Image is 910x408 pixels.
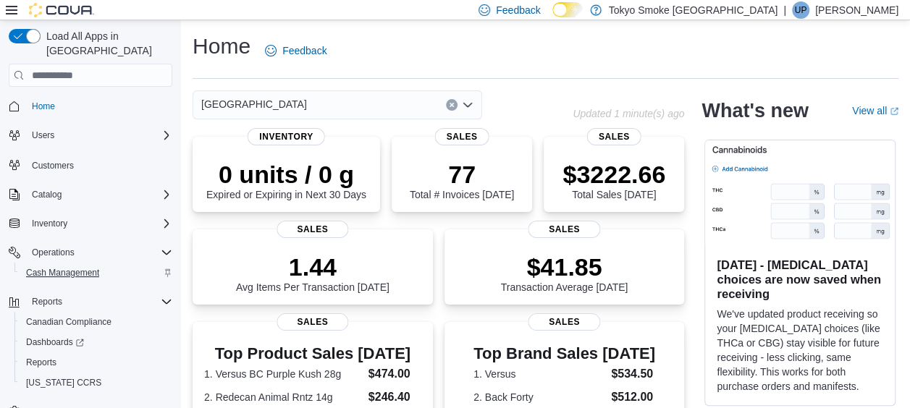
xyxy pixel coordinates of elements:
button: Home [3,95,178,116]
p: $41.85 [501,252,628,281]
input: Dark Mode [552,2,583,17]
span: Dashboards [26,336,84,348]
dt: 2. Redecan Animal Rntz 14g [204,390,363,404]
dd: $534.50 [611,365,655,383]
span: Sales [528,221,600,238]
p: [PERSON_NAME] [815,1,898,19]
span: Users [32,129,54,141]
a: Canadian Compliance [20,313,117,331]
p: Updated 1 minute(s) ago [573,108,684,119]
p: 1.44 [236,252,389,281]
span: Sales [528,313,600,331]
span: Inventory [26,215,172,232]
button: Catalog [3,184,178,205]
svg: External link [890,107,898,116]
button: Customers [3,154,178,175]
button: Users [3,125,178,145]
button: Cash Management [14,263,178,283]
span: Reports [20,354,172,371]
div: Unike Patel [792,1,809,19]
h2: What's new [702,99,808,122]
button: Reports [26,293,68,310]
a: Dashboards [20,333,90,351]
dt: 1. Versus [473,367,605,381]
span: Load All Apps in [GEOGRAPHIC_DATA] [41,29,172,58]
a: Reports [20,354,62,371]
a: Dashboards [14,332,178,352]
a: Feedback [259,36,332,65]
span: Canadian Compliance [20,313,172,331]
dd: $512.00 [611,388,655,406]
div: Total # Invoices [DATE] [410,160,514,200]
span: Dashboards [20,333,172,351]
span: Customers [32,160,74,171]
span: Sales [435,128,489,145]
button: Reports [3,292,178,312]
div: Expired or Expiring in Next 30 Days [206,160,366,200]
span: Sales [277,313,348,331]
button: Catalog [26,186,67,203]
a: Cash Management [20,264,105,281]
span: Catalog [32,189,62,200]
span: Cash Management [26,267,99,279]
span: Home [26,97,172,115]
span: Customers [26,156,172,174]
span: Users [26,127,172,144]
img: Cova [29,3,94,17]
span: Feedback [282,43,326,58]
h3: Top Brand Sales [DATE] [473,345,655,362]
span: Home [32,101,55,112]
dd: $246.40 [368,388,421,406]
a: Home [26,98,61,115]
span: Washington CCRS [20,374,172,391]
span: Catalog [26,186,172,203]
span: Reports [26,357,56,368]
button: Inventory [26,215,73,232]
div: Avg Items Per Transaction [DATE] [236,252,389,293]
button: Inventory [3,213,178,234]
button: Reports [14,352,178,373]
h3: [DATE] - [MEDICAL_DATA] choices are now saved when receiving [717,258,883,301]
span: Operations [26,244,172,261]
span: Reports [32,296,62,307]
span: Cash Management [20,264,172,281]
span: Operations [32,247,75,258]
span: Feedback [496,3,540,17]
button: Users [26,127,60,144]
h3: Top Product Sales [DATE] [204,345,421,362]
span: Inventory [32,218,67,229]
span: [US_STATE] CCRS [26,377,101,388]
span: UP [795,1,807,19]
h1: Home [193,32,250,61]
p: 0 units / 0 g [206,160,366,189]
span: [GEOGRAPHIC_DATA] [201,95,307,113]
button: Clear input [446,99,458,111]
a: View allExternal link [852,105,898,116]
dt: 2. Back Forty [473,390,605,404]
dt: 1. Versus BC Purple Kush 28g [204,367,363,381]
div: Total Sales [DATE] [563,160,665,200]
span: Canadian Compliance [26,316,111,328]
button: Open list of options [462,99,473,111]
p: | [783,1,786,19]
a: [US_STATE] CCRS [20,374,107,391]
dd: $474.00 [368,365,421,383]
span: Reports [26,293,172,310]
button: Operations [3,242,178,263]
p: We've updated product receiving so your [MEDICAL_DATA] choices (like THCa or CBG) stay visible fo... [717,307,883,394]
p: Tokyo Smoke [GEOGRAPHIC_DATA] [609,1,778,19]
button: Operations [26,244,80,261]
button: [US_STATE] CCRS [14,373,178,393]
p: $3222.66 [563,160,665,189]
span: Sales [587,128,641,145]
p: 77 [410,160,514,189]
button: Canadian Compliance [14,312,178,332]
span: Sales [277,221,348,238]
a: Customers [26,157,80,174]
span: Inventory [248,128,325,145]
span: Dark Mode [552,17,553,18]
div: Transaction Average [DATE] [501,252,628,293]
